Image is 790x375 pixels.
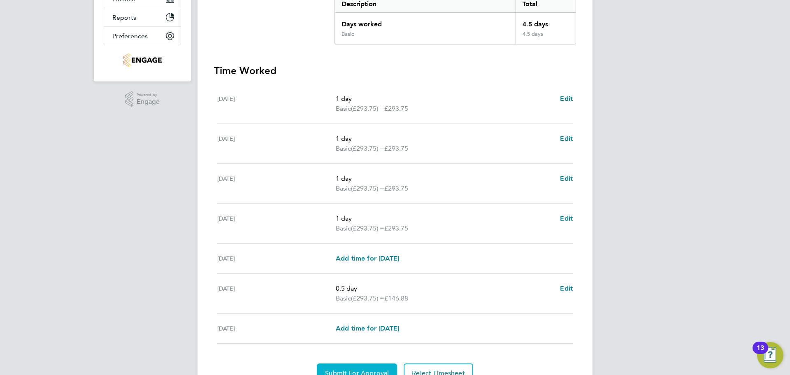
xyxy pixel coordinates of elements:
[336,214,553,224] p: 1 day
[217,324,336,333] div: [DATE]
[351,105,384,112] span: (£293.75) =
[560,214,573,224] a: Edit
[336,224,351,233] span: Basic
[351,184,384,192] span: (£293.75) =
[351,144,384,152] span: (£293.75) =
[335,13,516,31] div: Days worked
[214,64,576,77] h3: Time Worked
[217,134,336,154] div: [DATE]
[104,8,181,26] button: Reports
[104,54,181,67] a: Go to home page
[560,134,573,144] a: Edit
[516,31,576,44] div: 4.5 days
[125,91,160,107] a: Powered byEngage
[336,174,553,184] p: 1 day
[560,284,573,293] a: Edit
[336,324,399,332] span: Add time for [DATE]
[336,134,553,144] p: 1 day
[560,135,573,142] span: Edit
[560,95,573,102] span: Edit
[560,174,573,184] a: Edit
[351,294,384,302] span: (£293.75) =
[336,284,553,293] p: 0.5 day
[217,174,336,193] div: [DATE]
[384,294,408,302] span: £146.88
[560,284,573,292] span: Edit
[384,105,408,112] span: £293.75
[560,214,573,222] span: Edit
[342,31,354,37] div: Basic
[336,254,399,262] span: Add time for [DATE]
[123,54,161,67] img: thornbaker-logo-retina.png
[757,342,783,368] button: Open Resource Center, 13 new notifications
[336,104,351,114] span: Basic
[112,32,148,40] span: Preferences
[217,284,336,303] div: [DATE]
[217,94,336,114] div: [DATE]
[336,254,399,263] a: Add time for [DATE]
[757,348,764,359] div: 13
[336,94,553,104] p: 1 day
[384,224,408,232] span: £293.75
[137,98,160,105] span: Engage
[112,14,136,21] span: Reports
[384,184,408,192] span: £293.75
[516,13,576,31] div: 4.5 days
[351,224,384,232] span: (£293.75) =
[560,94,573,104] a: Edit
[336,144,351,154] span: Basic
[560,175,573,182] span: Edit
[336,184,351,193] span: Basic
[217,214,336,233] div: [DATE]
[104,27,181,45] button: Preferences
[384,144,408,152] span: £293.75
[336,293,351,303] span: Basic
[217,254,336,263] div: [DATE]
[137,91,160,98] span: Powered by
[336,324,399,333] a: Add time for [DATE]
